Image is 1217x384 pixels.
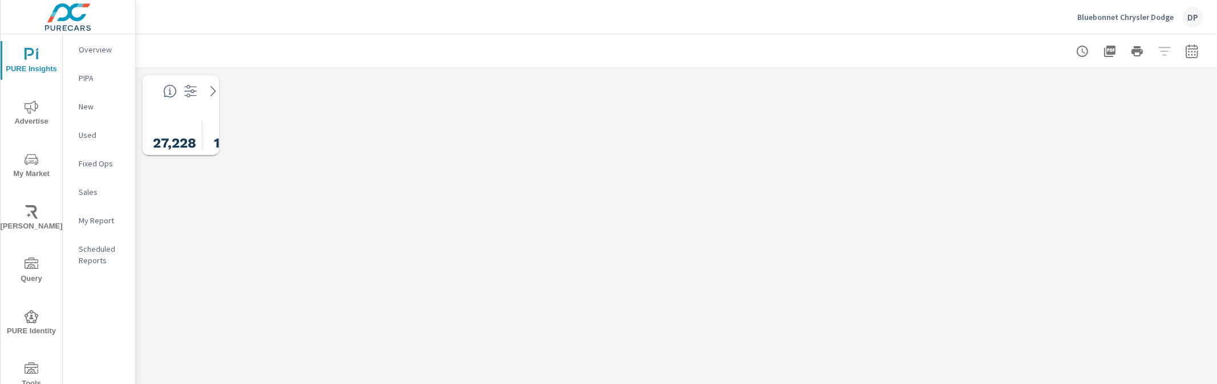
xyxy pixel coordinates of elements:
p: Overview [79,44,126,55]
div: Overview [63,41,135,58]
p: Researchers [147,153,202,163]
span: [PERSON_NAME] [4,205,59,233]
span: PURE Identity [4,310,59,338]
p: Scheduled Reports [79,243,126,266]
span: Advertise [4,100,59,128]
button: "Export Report to PDF" [1098,40,1121,63]
span: My Market [4,153,59,181]
p: Fixed Ops [79,158,126,169]
div: DP [1183,7,1203,27]
div: Sales [63,183,135,201]
div: Used [63,126,135,144]
span: Know where every customer is during their purchase journey. View customer activity from first cli... [163,84,177,98]
span: Query [4,258,59,285]
button: Select Date Range [1181,40,1203,63]
button: Print Report [1126,40,1149,63]
p: My Report [79,215,126,226]
p: Browsers [202,153,257,163]
span: PURE Insights [4,48,59,76]
p: Used [79,129,126,141]
div: PIPA [63,70,135,87]
a: See more details in report [204,82,222,100]
p: New [79,101,126,112]
p: Sales [79,186,126,198]
div: Fixed Ops [63,155,135,172]
div: New [63,98,135,115]
div: My Report [63,212,135,229]
p: Bluebonnet Chrysler Dodge [1077,12,1174,22]
p: PIPA [79,72,126,84]
div: Scheduled Reports [63,240,135,269]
